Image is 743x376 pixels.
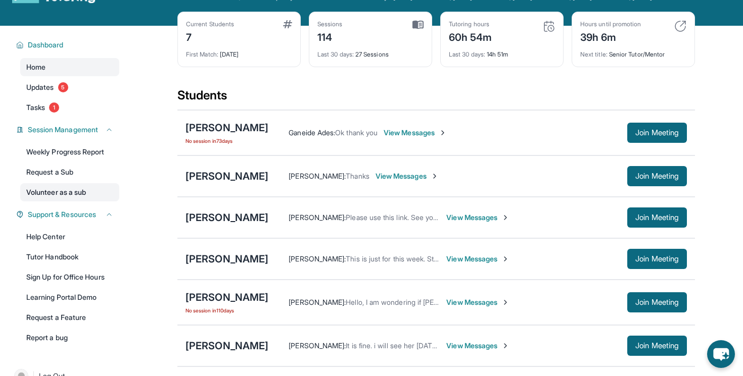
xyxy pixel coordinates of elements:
[20,98,119,117] a: Tasks1
[317,20,343,28] div: Sessions
[635,256,679,262] span: Join Meeting
[20,58,119,76] a: Home
[289,341,346,350] span: [PERSON_NAME] :
[20,78,119,96] a: Updates5
[289,298,346,306] span: [PERSON_NAME] :
[580,20,641,28] div: Hours until promotion
[627,207,687,228] button: Join Meeting
[439,129,447,137] img: Chevron-Right
[26,82,54,92] span: Updates
[283,20,292,28] img: card
[20,329,119,347] a: Report a bug
[635,299,679,305] span: Join Meeting
[28,40,64,50] span: Dashboard
[335,128,378,137] span: Ok thank you
[185,137,268,145] span: No session in 73 days
[627,166,687,186] button: Join Meeting
[635,343,679,349] span: Join Meeting
[186,50,218,58] span: First Match :
[28,209,96,220] span: Support & Resources
[449,20,492,28] div: Tutoring hours
[289,213,346,222] span: [PERSON_NAME] :
[20,143,119,161] a: Weekly Progress Report
[186,20,234,28] div: Current Students
[26,102,45,113] span: Tasks
[26,62,45,72] span: Home
[24,40,113,50] button: Dashboard
[707,340,735,368] button: chat-button
[28,125,98,135] span: Session Management
[635,130,679,136] span: Join Meeting
[185,290,268,304] div: [PERSON_NAME]
[446,212,509,223] span: View Messages
[20,288,119,306] a: Learning Portal Demo
[674,20,686,32] img: card
[446,254,509,264] span: View Messages
[20,183,119,201] a: Volunteer as a sub
[186,28,234,44] div: 7
[543,20,555,32] img: card
[185,121,268,135] div: [PERSON_NAME]
[24,209,113,220] button: Support & Resources
[24,125,113,135] button: Session Management
[177,87,695,110] div: Students
[185,339,268,353] div: [PERSON_NAME]
[635,214,679,221] span: Join Meeting
[186,44,292,59] div: [DATE]
[580,28,641,44] div: 39h 6m
[49,102,59,113] span: 1
[449,50,485,58] span: Last 30 days :
[384,128,447,138] span: View Messages
[627,249,687,269] button: Join Meeting
[446,341,509,351] span: View Messages
[289,172,346,180] span: [PERSON_NAME] :
[20,308,119,327] a: Request a Feature
[627,292,687,312] button: Join Meeting
[580,50,608,58] span: Next title :
[635,173,679,179] span: Join Meeting
[185,210,268,225] div: [PERSON_NAME]
[185,306,268,314] span: No session in 110 days
[289,254,346,263] span: [PERSON_NAME] :
[20,163,119,181] a: Request a Sub
[20,248,119,266] a: Tutor Handbook
[449,28,492,44] div: 60h 54m
[501,342,509,350] img: Chevron-Right
[501,255,509,263] img: Chevron-Right
[627,336,687,356] button: Join Meeting
[317,50,354,58] span: Last 30 days :
[346,341,709,350] span: It is fine. i will see her [DATE] at 7PM but please let me know if that time does not work for he...
[449,44,555,59] div: 14h 51m
[446,297,509,307] span: View Messages
[20,268,119,286] a: Sign Up for Office Hours
[317,28,343,44] div: 114
[185,252,268,266] div: [PERSON_NAME]
[501,298,509,306] img: Chevron-Right
[431,172,439,180] img: Chevron-Right
[346,213,456,222] span: Please use this link. See you soon!
[346,172,369,180] span: Thanks
[376,171,439,181] span: View Messages
[185,169,268,183] div: [PERSON_NAME]
[20,228,119,246] a: Help Center
[501,213,509,222] img: Chevron-Right
[317,44,424,59] div: 27 Sessions
[580,44,686,59] div: Senior Tutor/Mentor
[58,82,68,92] span: 5
[289,128,335,137] span: Ganeide Ades :
[412,20,424,29] img: card
[627,123,687,143] button: Join Meeting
